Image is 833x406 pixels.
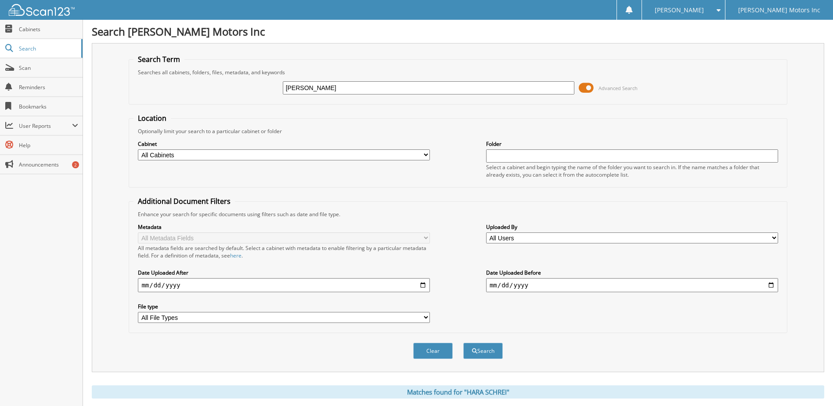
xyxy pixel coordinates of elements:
[133,54,184,64] legend: Search Term
[486,278,778,292] input: end
[138,140,430,148] label: Cabinet
[133,210,782,218] div: Enhance your search for specific documents using filters such as date and file type.
[789,364,833,406] iframe: Chat Widget
[486,140,778,148] label: Folder
[463,343,503,359] button: Search
[655,7,704,13] span: [PERSON_NAME]
[19,83,78,91] span: Reminders
[133,127,782,135] div: Optionally limit your search to a particular cabinet or folder
[138,223,430,231] label: Metadata
[19,141,78,149] span: Help
[92,24,824,39] h1: Search [PERSON_NAME] Motors Inc
[19,25,78,33] span: Cabinets
[486,163,778,178] div: Select a cabinet and begin typing the name of the folder you want to search in. If the name match...
[738,7,820,13] span: [PERSON_NAME] Motors Inc
[19,64,78,72] span: Scan
[19,103,78,110] span: Bookmarks
[138,244,430,259] div: All metadata fields are searched by default. Select a cabinet with metadata to enable filtering b...
[133,69,782,76] div: Searches all cabinets, folders, files, metadata, and keywords
[599,85,638,91] span: Advanced Search
[138,269,430,276] label: Date Uploaded After
[9,4,75,16] img: scan123-logo-white.svg
[413,343,453,359] button: Clear
[19,45,77,52] span: Search
[19,122,72,130] span: User Reports
[138,303,430,310] label: File type
[138,278,430,292] input: start
[72,161,79,168] div: 2
[486,223,778,231] label: Uploaded By
[92,385,824,399] div: Matches found for "HARA SCHREI"
[19,161,78,168] span: Announcements
[486,269,778,276] label: Date Uploaded Before
[230,252,242,259] a: here
[133,196,235,206] legend: Additional Document Filters
[133,113,171,123] legend: Location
